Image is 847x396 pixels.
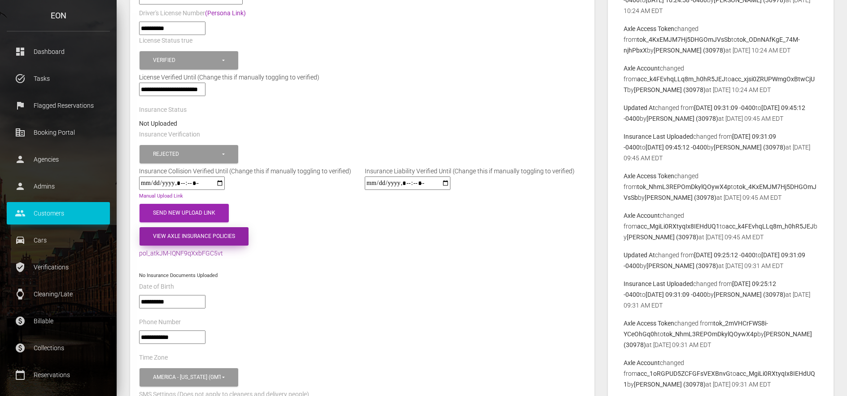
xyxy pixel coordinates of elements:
[646,144,707,151] b: [DATE] 09:45:12 -0400
[140,51,238,70] button: Verified
[624,25,674,32] b: Axle Access Token
[627,233,699,241] b: [PERSON_NAME] (30978)
[153,57,221,64] div: Verified
[637,75,725,83] b: acc_k4FEvhqLLq8m_h0hR5JEJ
[7,148,110,171] a: person Agencies
[139,318,181,327] label: Phone Number
[624,133,693,140] b: Insurance Last Uploaded
[7,202,110,224] a: people Customers
[13,126,103,139] p: Booking Portal
[694,104,755,111] b: [DATE] 09:31:09 -0400
[624,251,655,259] b: Updated At
[132,72,592,83] div: License Verified Until (Change this if manually toggling to verified)
[714,144,786,151] b: [PERSON_NAME] (30978)
[725,223,814,230] b: acc_k4FEvhqLLq8m_h0hR5JEJ
[140,368,238,387] button: America - New York (GMT -05:00)
[13,153,103,166] p: Agencies
[139,130,200,139] label: Insurance Verification
[132,166,358,176] div: Insurance Collision Verified Until (Change this if manually toggling to verified)
[7,175,110,198] a: person Admins
[624,357,818,390] p: changed from to by at [DATE] 09:31 AM EDT
[624,65,660,72] b: Axle Account
[646,291,707,298] b: [DATE] 09:31:09 -0400
[13,45,103,58] p: Dashboard
[13,72,103,85] p: Tasks
[358,166,581,176] div: Insurance Liability Verified Until (Change this if manually toggling to verified)
[624,172,674,180] b: Axle Access Token
[13,341,103,355] p: Collections
[140,145,238,163] button: Rejected
[624,250,818,271] p: changed from to by at [DATE] 09:31 AM EDT
[7,310,110,332] a: paid Billable
[139,120,177,127] strong: Not Uploaded
[139,9,246,18] label: Driver's License Number
[13,233,103,247] p: Cars
[7,283,110,305] a: watch Cleaning/Late
[637,183,731,190] b: tok_NhmL3REPOmDkylQOywX4p
[645,194,716,201] b: [PERSON_NAME] (30978)
[624,320,674,327] b: Axle Access Token
[153,150,221,158] div: Rejected
[13,314,103,328] p: Billable
[139,282,174,291] label: Date of Birth
[714,291,786,298] b: [PERSON_NAME] (30978)
[139,193,183,199] a: Manual Upload Link
[624,212,660,219] b: Axle Account
[139,106,187,114] label: Insurance Status
[646,115,718,122] b: [PERSON_NAME] (30978)
[694,251,755,259] b: [DATE] 09:25:12 -0400
[153,374,221,381] div: America - [US_STATE] (GMT -05:00)
[13,260,103,274] p: Verifications
[624,359,660,366] b: Axle Account
[624,171,818,203] p: changed from to by at [DATE] 09:45 AM EDT
[7,256,110,278] a: verified_user Verifications
[624,278,818,311] p: changed from to by at [DATE] 09:31 AM EDT
[139,250,223,257] a: pol_atkJM-IQNF9qXxbFGC5vt
[140,227,249,246] button: View Axle Insurance Policies
[13,180,103,193] p: Admins
[139,273,218,278] small: No Insurance Documents Uploaded
[637,370,730,377] b: acc_1oRGPUD5ZCFGFsVEXBnvG
[624,104,655,111] b: Updated At
[7,229,110,251] a: drive_eta Cars
[634,86,706,93] b: [PERSON_NAME] (30978)
[637,223,720,230] b: acc_MgiLi0RXtyqIx8IEHdUQ1
[7,67,110,90] a: task_alt Tasks
[624,23,818,56] p: changed from to by at [DATE] 10:24 AM EDT
[646,262,718,269] b: [PERSON_NAME] (30978)
[624,280,693,287] b: Insurance Last Uploaded
[13,99,103,112] p: Flagged Reservations
[13,368,103,382] p: Reservations
[637,36,731,43] b: tok_4KxEMJM7Hj5DHGOmJVsSb
[7,40,110,63] a: dashboard Dashboard
[654,47,725,54] b: [PERSON_NAME] (30978)
[205,9,246,17] a: (Persona Link)
[624,131,818,163] p: changed from to by at [DATE] 09:45 AM EDT
[624,63,818,95] p: changed from to by at [DATE] 10:24 AM EDT
[624,210,818,242] p: changed from to by at [DATE] 09:45 AM EDT
[634,381,706,388] b: [PERSON_NAME] (30978)
[7,94,110,117] a: flag Flagged Reservations
[7,337,110,359] a: paid Collections
[139,353,168,362] label: Time Zone
[13,207,103,220] p: Customers
[139,36,192,45] label: License Status true
[7,121,110,144] a: corporate_fare Booking Portal
[7,364,110,386] a: calendar_today Reservations
[624,102,818,124] p: changed from to by at [DATE] 09:45 AM EDT
[664,330,757,338] b: tok_NhmL3REPOmDkylQOywX4p
[140,204,229,222] button: Send New Upload Link
[13,287,103,301] p: Cleaning/Late
[624,318,818,350] p: changed from to by at [DATE] 09:31 AM EDT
